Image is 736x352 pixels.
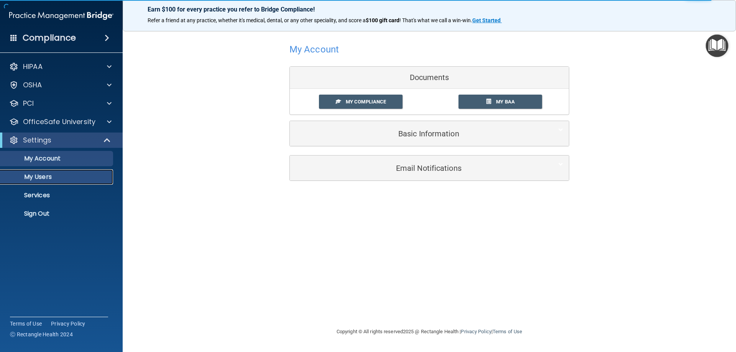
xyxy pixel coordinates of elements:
[461,329,491,334] a: Privacy Policy
[5,155,110,162] p: My Account
[9,117,112,126] a: OfficeSafe University
[10,331,73,338] span: Ⓒ Rectangle Health 2024
[9,8,113,23] img: PMB logo
[296,129,540,138] h5: Basic Information
[296,159,563,177] a: Email Notifications
[9,80,112,90] a: OSHA
[290,67,569,89] div: Documents
[493,329,522,334] a: Terms of Use
[5,173,110,181] p: My Users
[23,62,43,71] p: HIPAA
[23,33,76,43] h4: Compliance
[296,125,563,142] a: Basic Information
[23,117,95,126] p: OfficeSafe University
[5,210,110,218] p: Sign Out
[9,99,112,108] a: PCI
[23,99,34,108] p: PCI
[346,99,386,105] span: My Compliance
[23,136,51,145] p: Settings
[496,99,515,105] span: My BAA
[10,320,42,327] a: Terms of Use
[148,6,711,13] p: Earn $100 for every practice you refer to Bridge Compliance!
[366,17,399,23] strong: $100 gift card
[296,164,540,172] h5: Email Notifications
[9,62,112,71] a: HIPAA
[23,80,42,90] p: OSHA
[9,136,111,145] a: Settings
[148,17,366,23] span: Refer a friend at any practice, whether it's medical, dental, or any other speciality, and score a
[289,319,569,344] div: Copyright © All rights reserved 2025 @ Rectangle Health | |
[706,34,728,57] button: Open Resource Center
[5,192,110,199] p: Services
[472,17,501,23] strong: Get Started
[289,44,339,54] h4: My Account
[472,17,502,23] a: Get Started
[399,17,472,23] span: ! That's what we call a win-win.
[51,320,85,327] a: Privacy Policy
